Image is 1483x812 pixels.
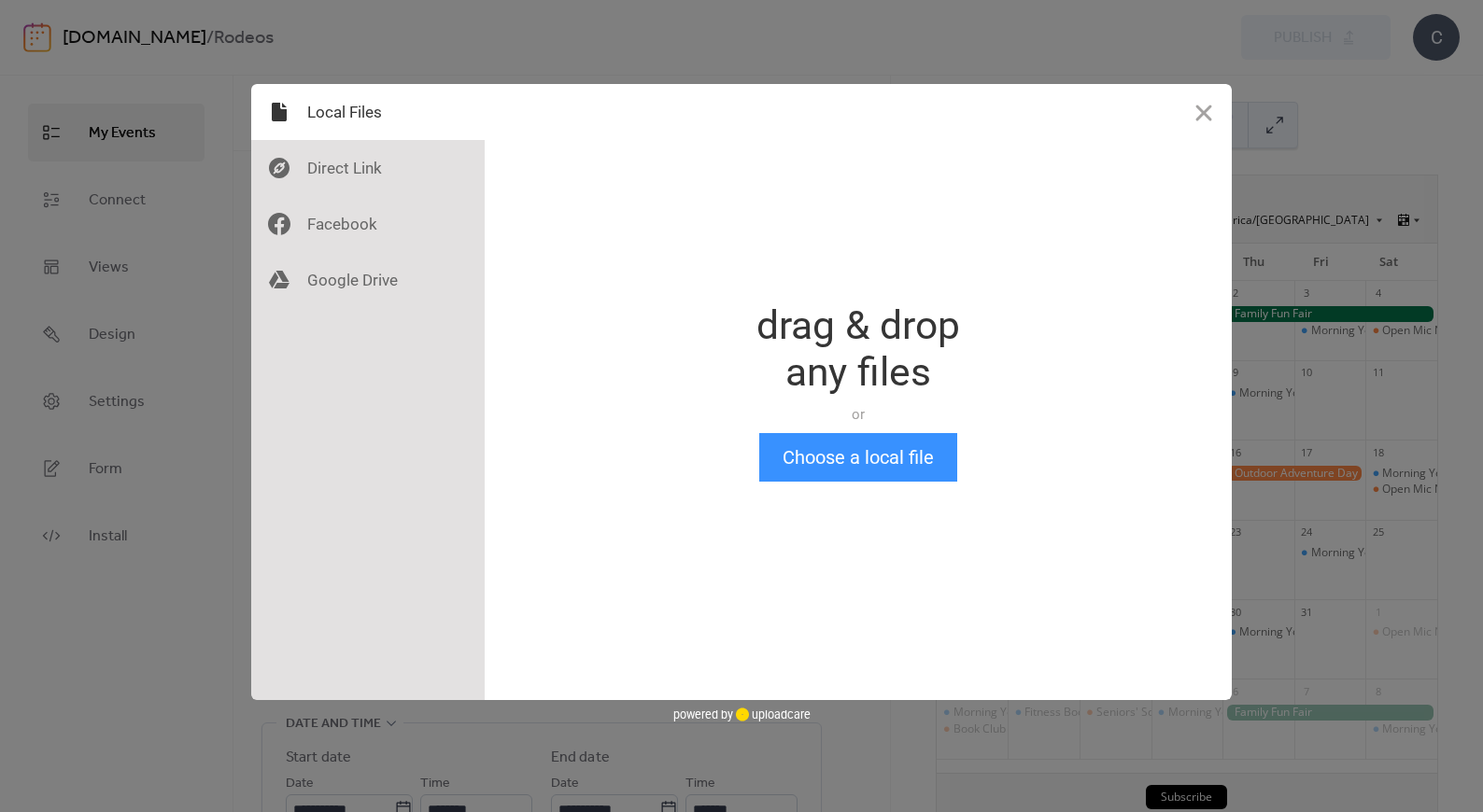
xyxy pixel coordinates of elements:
[759,433,957,482] button: Choose a local file
[673,700,811,728] div: powered by
[756,302,960,396] div: drag & drop any files
[251,84,485,140] div: Local Files
[251,196,485,252] div: Facebook
[733,707,811,721] a: uploadcare
[1176,84,1232,140] button: Close
[756,405,960,424] div: or
[251,252,485,308] div: Google Drive
[251,140,485,196] div: Direct Link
